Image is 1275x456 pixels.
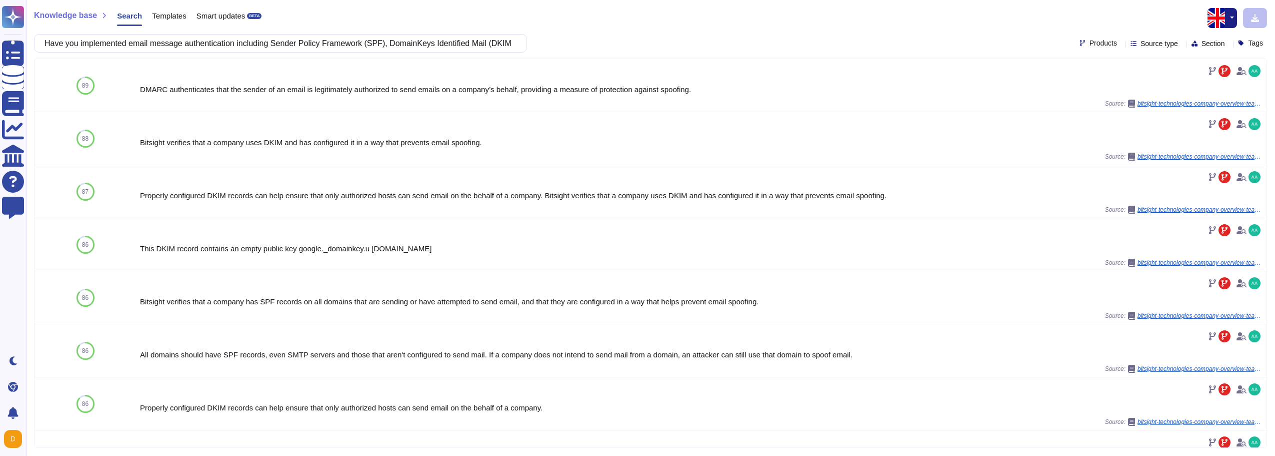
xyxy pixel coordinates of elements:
[140,192,1262,199] div: Properly configured DKIM records can help ensure that only authorized hosts can send email on the...
[1248,118,1260,130] img: user
[1137,260,1262,266] span: bitsight-technologies-company-overview-teamviewer-se-2024-11-14.pdf
[1248,171,1260,183] img: user
[1137,207,1262,213] span: bitsight-technologies-company-overview-teamviewer-se-2024-11-14.pdf
[1137,313,1262,319] span: bitsight-technologies-company-overview-teamviewer-se-2024-11-14.pdf
[1137,366,1262,372] span: bitsight-technologies-company-overview-teamviewer-se-2024-11-14.pdf
[1105,312,1262,320] span: Source:
[82,348,88,354] span: 86
[117,12,142,20] span: Search
[140,298,1262,305] div: Bitsight verifies that a company has SPF records on all domains that are sending or have attempte...
[34,12,97,20] span: Knowledge base
[1137,101,1262,107] span: bitsight-technologies-company-overview-teamviewer-se-2024-11-14.pdf
[2,428,29,450] button: user
[152,12,186,20] span: Templates
[1248,330,1260,342] img: user
[1248,224,1260,236] img: user
[1137,419,1262,425] span: bitsight-technologies-company-overview-teamviewer-se-2024-11-14.pdf
[1248,40,1263,47] span: Tags
[82,136,88,142] span: 88
[4,430,22,448] img: user
[247,13,261,19] div: BETA
[1105,153,1262,161] span: Source:
[82,189,88,195] span: 87
[1105,206,1262,214] span: Source:
[82,242,88,248] span: 86
[82,83,88,89] span: 89
[140,245,1262,252] div: This DKIM record contains an empty public key google._domainkey.u [DOMAIN_NAME]
[1105,259,1262,267] span: Source:
[1105,365,1262,373] span: Source:
[1248,277,1260,289] img: user
[1089,40,1117,47] span: Products
[39,35,516,52] input: Search a question or template...
[1248,65,1260,77] img: user
[1248,383,1260,395] img: user
[140,86,1262,93] div: DMARC authenticates that the sender of an email is legitimately authorized to send emails on a co...
[1248,436,1260,448] img: user
[1105,418,1262,426] span: Source:
[140,139,1262,146] div: Bitsight verifies that a company uses DKIM and has configured it in a way that prevents email spo...
[1201,40,1225,47] span: Section
[82,401,88,407] span: 86
[196,12,245,20] span: Smart updates
[140,404,1262,411] div: Properly configured DKIM records can help ensure that only authorized hosts can send email on the...
[140,351,1262,358] div: All domains should have SPF records, even SMTP servers and those that aren't configured to send m...
[82,295,88,301] span: 86
[1137,154,1262,160] span: bitsight-technologies-company-overview-teamviewer-se-2024-11-14.pdf
[1105,100,1262,108] span: Source:
[1207,8,1227,28] img: en
[1140,40,1178,47] span: Source type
